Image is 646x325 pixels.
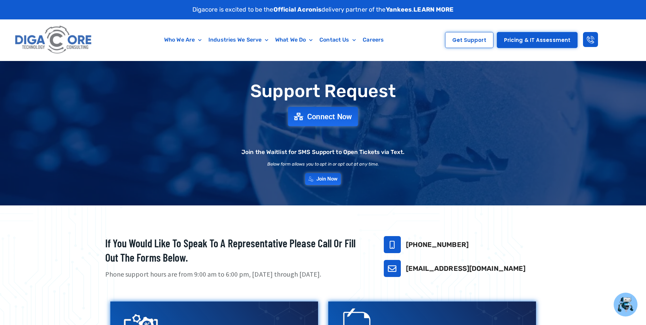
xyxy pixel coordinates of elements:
a: Industries We Serve [205,32,272,48]
a: Careers [359,32,387,48]
a: What We Do [272,32,316,48]
a: support@digacore.com [384,260,401,277]
nav: Menu [127,32,421,48]
a: [PHONE_NUMBER] [406,241,469,249]
strong: Official Acronis [273,6,322,13]
h2: Join the Waitlist for SMS Support to Open Tickets via Text. [241,149,405,155]
a: Connect Now [288,107,358,126]
a: [EMAIL_ADDRESS][DOMAIN_NAME] [406,264,526,273]
a: Who We Are [161,32,205,48]
strong: Yankees [386,6,412,13]
a: 732-646-5725 [384,236,401,253]
p: Phone support hours are from 9:00 am to 6:00 pm, [DATE] through [DATE]. [105,269,367,279]
img: Digacore logo 1 [13,23,94,57]
h1: Support Request [88,81,558,101]
span: Join Now [316,176,338,182]
h2: Below form allows you to opt in or opt out at any time. [267,162,379,166]
span: Connect Now [307,113,352,120]
a: Pricing & IT Assessment [497,32,578,48]
h2: If you would like to speak to a representative please call or fill out the forms below. [105,236,367,264]
a: Get Support [445,32,493,48]
span: Get Support [452,37,486,43]
a: Join Now [305,173,341,185]
a: LEARN MORE [413,6,454,13]
p: Digacore is excited to be the delivery partner of the . [192,5,454,14]
a: Contact Us [316,32,359,48]
span: Pricing & IT Assessment [504,37,570,43]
